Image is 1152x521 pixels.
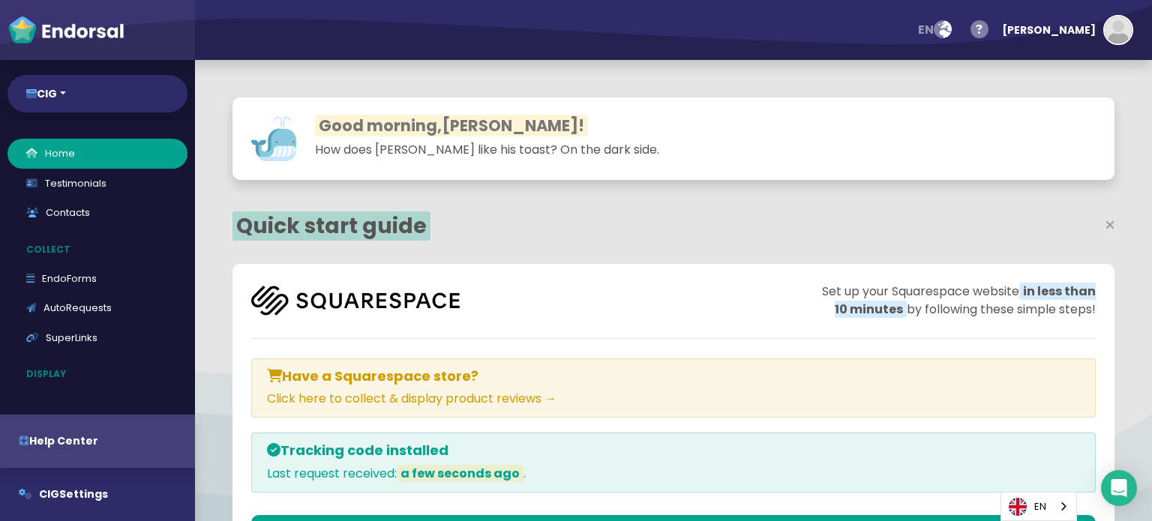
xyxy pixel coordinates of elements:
[7,360,195,388] p: Display
[994,7,1133,52] button: [PERSON_NAME]
[315,115,588,136] span: Good morning, !
[1000,492,1077,521] div: Language
[232,211,430,241] span: Quick start guide
[7,293,187,323] a: AutoRequests
[251,433,1096,493] div: Last request received: .
[1101,470,1137,506] div: Open Intercom Messenger
[267,442,1080,459] h4: Tracking code installed
[7,169,187,199] a: Testimonials
[251,286,460,316] img: squarespace.com-logo.png
[1105,16,1132,43] img: default-avatar.jpg
[251,358,1096,418] div: Click here to collect & display product reviews →
[908,15,961,45] button: en
[7,323,187,353] a: SuperLinks
[7,139,187,169] a: Home
[7,388,187,418] a: Widgets
[1000,492,1077,521] aside: Language selected: English
[7,235,195,264] p: Collect
[7,15,124,45] img: endorsal-logo-white@2x.png
[251,141,901,159] p: How does [PERSON_NAME] like his toast? On the dark side.
[1001,493,1076,520] a: EN
[442,115,578,136] span: [PERSON_NAME]
[7,75,187,112] button: CIG
[251,116,296,161] img: whale.svg
[267,368,1080,385] h4: Have a Squarespace store?
[814,283,1096,319] p: Set up your Squarespace website by following these simple steps!
[39,487,59,502] span: CIG
[397,465,523,482] span: a few seconds ago
[1002,7,1096,52] div: [PERSON_NAME]
[835,283,1096,318] span: in less than 10 minutes
[7,264,187,294] a: EndoForms
[7,198,187,228] a: Contacts
[918,21,934,38] span: en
